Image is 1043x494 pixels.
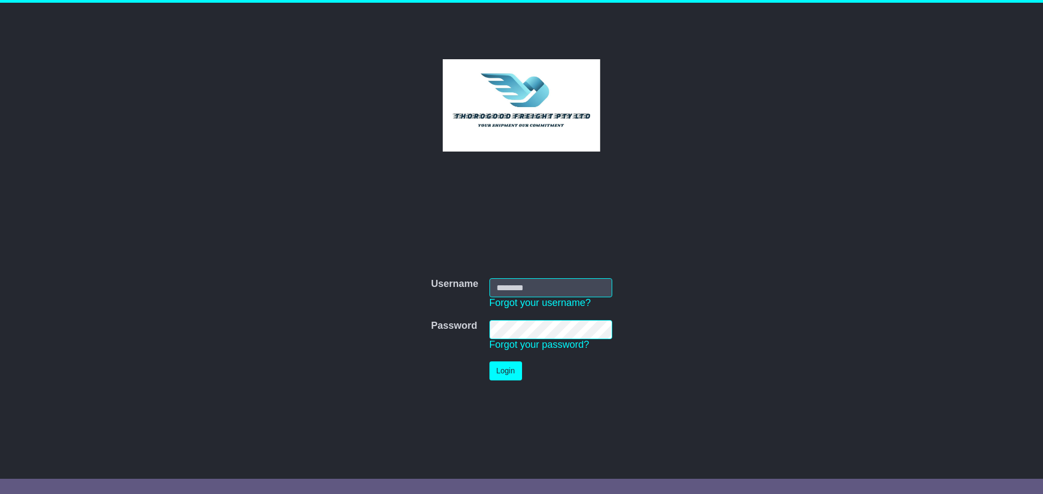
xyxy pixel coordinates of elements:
[431,278,478,290] label: Username
[431,320,477,332] label: Password
[489,361,522,380] button: Login
[489,339,589,350] a: Forgot your password?
[443,59,601,152] img: Thorogood Freight Pty Ltd
[489,297,591,308] a: Forgot your username?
